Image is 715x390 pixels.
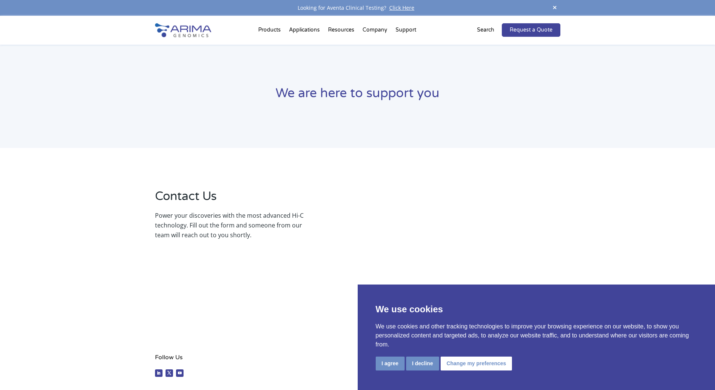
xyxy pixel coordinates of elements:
[155,352,304,368] h4: Follow Us
[155,3,560,13] div: Looking for Aventa Clinical Testing?
[386,4,417,11] a: Click Here
[376,357,405,370] button: I agree
[477,25,494,35] p: Search
[166,369,173,377] a: Follow on X
[376,322,697,349] p: We use cookies and other tracking technologies to improve your browsing experience on our website...
[155,369,163,377] a: Follow on LinkedIn
[502,23,560,37] a: Request a Quote
[376,303,697,316] p: We use cookies
[155,85,560,108] h1: We are here to support you
[155,188,304,211] h2: Contact Us
[406,357,439,370] button: I decline
[155,23,211,37] img: Arima-Genomics-logo
[176,369,184,377] a: Follow on Youtube
[155,211,304,240] p: Power your discoveries with the most advanced Hi-C technology. Fill out the form and someone from...
[441,357,512,370] button: Change my preferences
